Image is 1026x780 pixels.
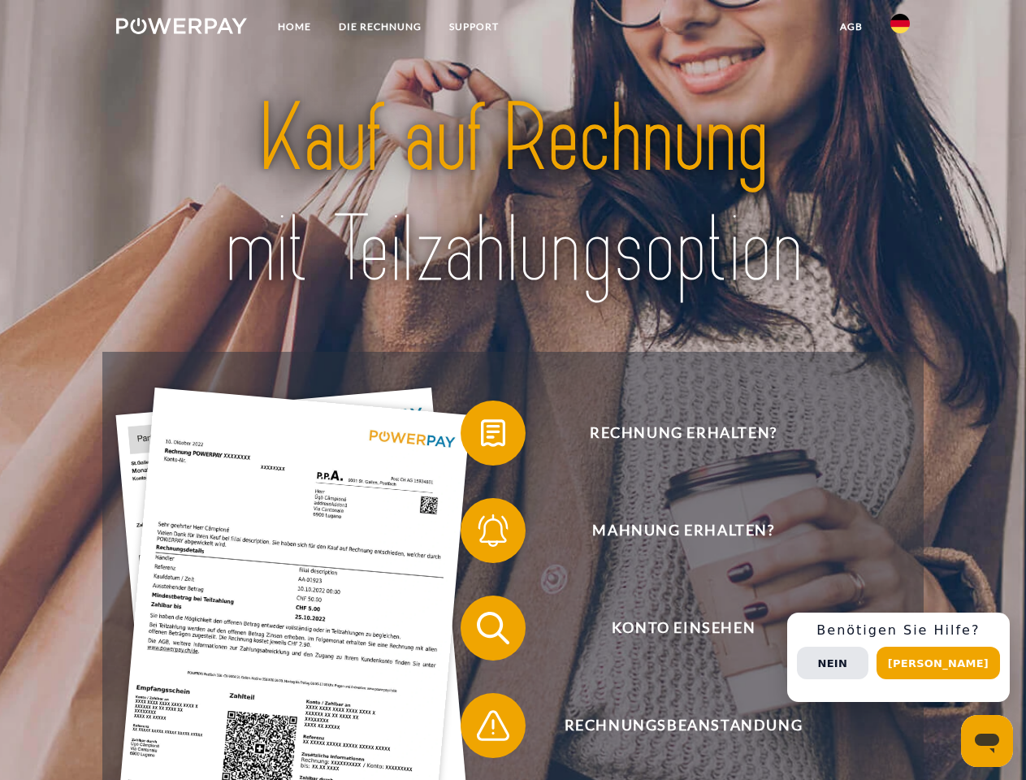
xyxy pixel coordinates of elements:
button: Konto einsehen [461,596,883,661]
span: Konto einsehen [484,596,882,661]
div: Schnellhilfe [787,613,1010,702]
span: Mahnung erhalten? [484,498,882,563]
a: Home [264,12,325,41]
a: agb [826,12,877,41]
img: qb_warning.svg [473,705,513,746]
button: Rechnung erhalten? [461,401,883,466]
button: Mahnung erhalten? [461,498,883,563]
img: qb_search.svg [473,608,513,648]
iframe: Schaltfläche zum Öffnen des Messaging-Fensters [961,715,1013,767]
img: title-powerpay_de.svg [155,78,871,311]
button: Rechnungsbeanstandung [461,693,883,758]
h3: Benötigen Sie Hilfe? [797,622,1000,639]
button: [PERSON_NAME] [877,647,1000,679]
a: DIE RECHNUNG [325,12,435,41]
img: de [890,14,910,33]
button: Nein [797,647,868,679]
span: Rechnung erhalten? [484,401,882,466]
span: Rechnungsbeanstandung [484,693,882,758]
img: logo-powerpay-white.svg [116,18,247,34]
img: qb_bill.svg [473,413,513,453]
a: SUPPORT [435,12,513,41]
img: qb_bell.svg [473,510,513,551]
